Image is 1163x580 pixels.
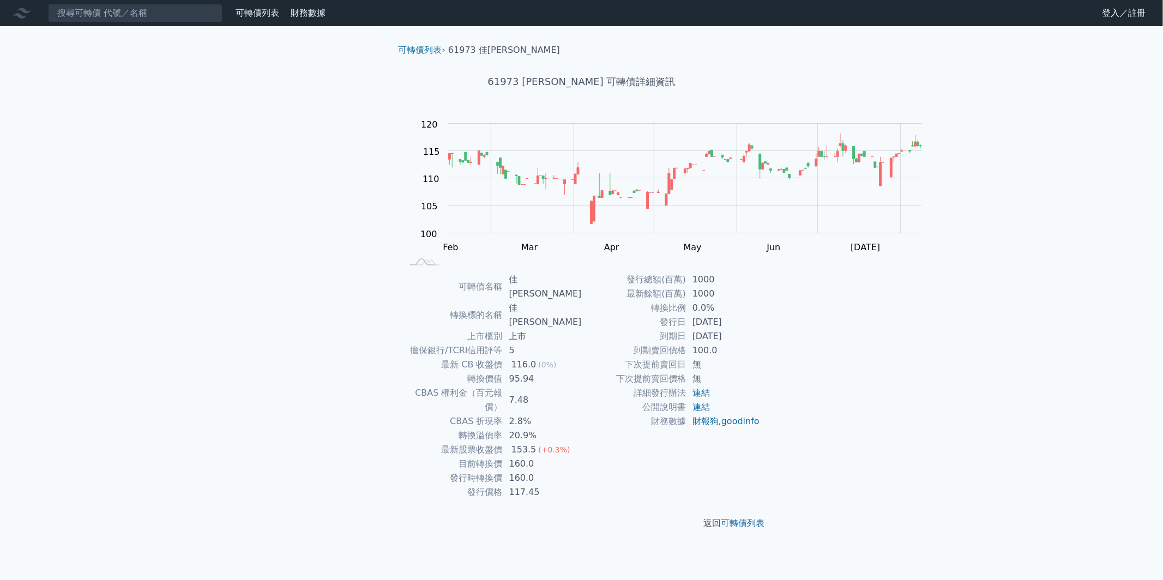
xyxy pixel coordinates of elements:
td: 發行總額(百萬) [582,273,686,287]
li: › [399,44,445,57]
h1: 61973 [PERSON_NAME] 可轉債詳細資訊 [390,74,774,89]
td: 公開說明書 [582,400,686,414]
iframe: Chat Widget [1108,528,1163,580]
span: (0%) [538,360,556,369]
td: 117.45 [503,485,582,499]
a: 可轉債列表 [236,8,279,18]
td: 100.0 [686,343,761,358]
td: CBAS 折現率 [403,414,503,428]
td: 160.0 [503,457,582,471]
td: 最新股票收盤價 [403,443,503,457]
td: 無 [686,372,761,386]
tspan: Feb [443,242,458,252]
td: 發行時轉換價 [403,471,503,485]
li: 61973 佳[PERSON_NAME] [448,44,560,57]
td: 2.8% [503,414,582,428]
tspan: 100 [420,229,437,239]
td: 可轉債名稱 [403,273,503,301]
a: goodinfo [721,416,760,426]
tspan: Mar [521,242,538,252]
tspan: 110 [423,174,439,184]
td: [DATE] [686,329,761,343]
tspan: 105 [421,201,438,212]
input: 搜尋可轉債 代號／名稱 [48,4,222,22]
td: 轉換價值 [403,372,503,386]
td: 最新餘額(百萬) [582,287,686,301]
td: 財務數據 [582,414,686,428]
tspan: 115 [423,147,440,157]
tspan: 120 [421,119,438,130]
td: 20.9% [503,428,582,443]
td: 最新 CB 收盤價 [403,358,503,372]
div: 116.0 [509,358,539,372]
td: 上市櫃別 [403,329,503,343]
td: 0.0% [686,301,761,315]
p: 返回 [390,517,774,530]
tspan: Jun [767,242,781,252]
td: 下次提前賣回價格 [582,372,686,386]
td: 下次提前賣回日 [582,358,686,372]
td: 到期日 [582,329,686,343]
td: , [686,414,761,428]
a: 財務數據 [291,8,326,18]
td: 160.0 [503,471,582,485]
a: 連結 [692,402,710,412]
td: 轉換溢價率 [403,428,503,443]
tspan: Apr [604,242,619,252]
span: (+0.3%) [538,445,570,454]
td: 7.48 [503,386,582,414]
td: 發行日 [582,315,686,329]
td: 轉換比例 [582,301,686,315]
g: Chart [415,119,938,253]
td: 發行價格 [403,485,503,499]
td: 95.94 [503,372,582,386]
td: 詳細發行辦法 [582,386,686,400]
td: 到期賣回價格 [582,343,686,358]
div: 聊天小工具 [1108,528,1163,580]
td: 擔保銀行/TCRI信用評等 [403,343,503,358]
td: 佳[PERSON_NAME] [503,273,582,301]
div: 153.5 [509,443,539,457]
td: 無 [686,358,761,372]
tspan: May [684,242,702,252]
a: 登入／註冊 [1093,4,1154,22]
a: 財報狗 [692,416,719,426]
td: 上市 [503,329,582,343]
td: 5 [503,343,582,358]
td: [DATE] [686,315,761,329]
tspan: [DATE] [851,242,880,252]
a: 連結 [692,388,710,398]
td: 佳[PERSON_NAME] [503,301,582,329]
td: 1000 [686,273,761,287]
td: 轉換標的名稱 [403,301,503,329]
td: 目前轉換價 [403,457,503,471]
td: 1000 [686,287,761,301]
a: 可轉債列表 [721,518,765,528]
a: 可轉債列表 [399,45,442,55]
td: CBAS 權利金（百元報價） [403,386,503,414]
